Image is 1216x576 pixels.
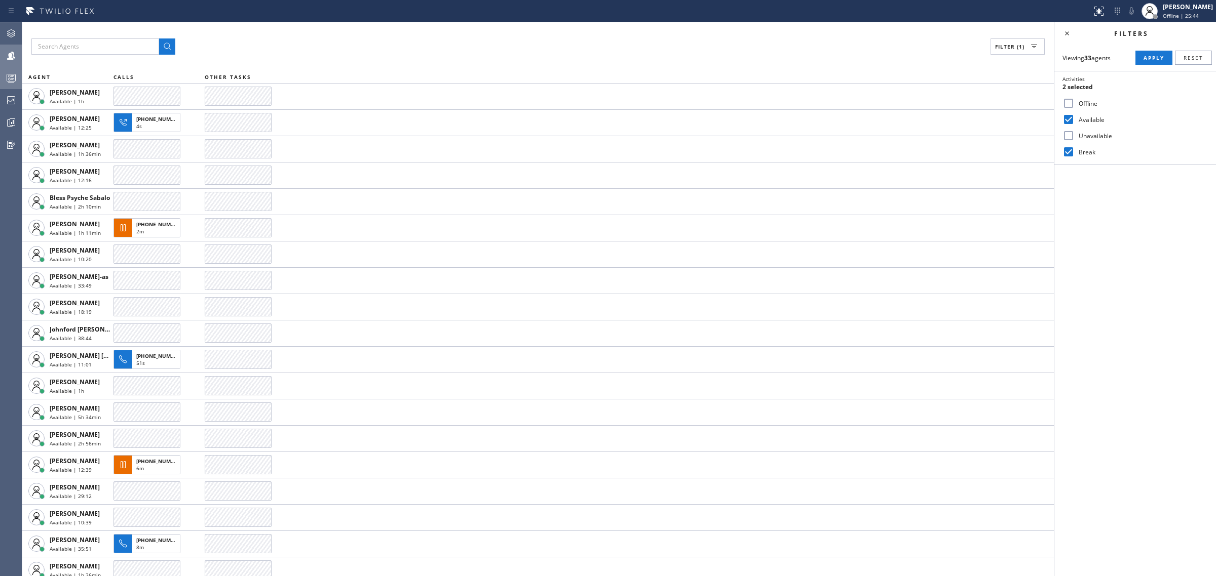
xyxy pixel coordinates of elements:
span: 2 selected [1062,83,1093,91]
span: [PHONE_NUMBER] [136,537,182,544]
span: Apply [1144,54,1164,61]
label: Available [1075,115,1208,124]
span: Available | 2h 10min [50,203,101,210]
span: OTHER TASKS [205,73,251,80]
span: Available | 12:39 [50,466,92,473]
span: [PERSON_NAME] [50,457,100,465]
span: Available | 12:16 [50,177,92,184]
span: Available | 2h 56min [50,440,101,447]
span: Available | 35:51 [50,545,92,552]
span: CALLS [113,73,134,80]
button: [PHONE_NUMBER]2m [113,215,183,240]
span: Available | 1h [50,98,84,105]
div: [PERSON_NAME] [1163,3,1213,11]
span: [PHONE_NUMBER] [136,221,182,228]
span: [PERSON_NAME] [50,483,100,491]
span: Available | 10:39 [50,519,92,526]
button: Reset [1175,51,1212,65]
button: Filter (1) [991,38,1045,55]
span: 8m [136,544,144,551]
div: Activities [1062,75,1208,83]
strong: 33 [1084,54,1091,62]
span: [PERSON_NAME] [50,88,100,97]
label: Unavailable [1075,132,1208,140]
span: [PERSON_NAME] [50,562,100,570]
span: [PERSON_NAME] [50,536,100,544]
span: [PERSON_NAME] [50,430,100,439]
span: [PERSON_NAME]-as [50,272,108,281]
button: [PHONE_NUMBER]51s [113,347,183,372]
span: Available | 1h 11min [50,229,101,236]
button: [PHONE_NUMBER]8m [113,531,183,556]
label: Offline [1075,99,1208,108]
span: Bless Psyche Sabalo [50,193,110,202]
label: Break [1075,148,1208,156]
span: Filters [1114,29,1149,38]
span: [PERSON_NAME] [50,167,100,176]
span: Reset [1184,54,1203,61]
button: [PHONE_NUMBER]4s [113,110,183,135]
span: Available | 18:19 [50,308,92,315]
span: [PHONE_NUMBER] [136,352,182,359]
span: 51s [136,359,145,366]
span: Available | 1h [50,387,84,394]
span: Available | 33:49 [50,282,92,289]
button: Apply [1135,51,1172,65]
span: 4s [136,122,142,130]
span: Available | 11:01 [50,361,92,368]
span: Johnford [PERSON_NAME] [50,325,128,334]
span: Offline | 25:44 [1163,12,1199,19]
span: Available | 10:20 [50,256,92,263]
span: Available | 1h 36min [50,150,101,157]
span: [PERSON_NAME] [50,220,100,228]
span: [PERSON_NAME] [50,509,100,518]
span: [PERSON_NAME] [50,404,100,413]
span: Viewing agents [1062,54,1111,62]
button: Mute [1124,4,1138,18]
span: [PERSON_NAME] [50,141,100,149]
span: [PERSON_NAME] [PERSON_NAME] Dahil [50,351,169,360]
span: 6m [136,465,144,472]
span: [PHONE_NUMBER] [136,115,182,122]
span: 2m [136,228,144,235]
button: [PHONE_NUMBER]6m [113,452,183,477]
span: Available | 12:25 [50,124,92,131]
span: AGENT [28,73,51,80]
span: [PERSON_NAME] [50,114,100,123]
span: Available | 29:12 [50,492,92,500]
span: [PERSON_NAME] [50,378,100,386]
span: Filter (1) [995,43,1024,50]
span: [PHONE_NUMBER] [136,458,182,465]
span: [PERSON_NAME] [50,246,100,255]
input: Search Agents [31,38,159,55]
span: Available | 38:44 [50,335,92,342]
span: Available | 5h 34min [50,414,101,421]
span: [PERSON_NAME] [50,299,100,307]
